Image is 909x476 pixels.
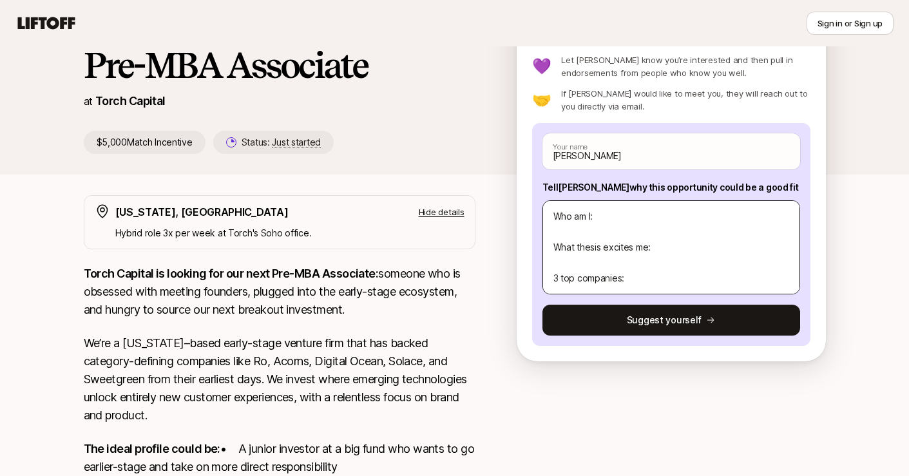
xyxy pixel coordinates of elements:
span: Just started [272,137,321,148]
p: Let [PERSON_NAME] know you’re interested and then pull in endorsements from people who know you w... [561,53,810,79]
p: Hybrid role 3x per week at Torch's Soho office. [115,225,464,241]
p: We’re a [US_STATE]–based early-stage venture firm that has backed category-defining companies lik... [84,334,475,424]
p: someone who is obsessed with meeting founders, plugged into the early-stage ecosystem, and hungry... [84,265,475,319]
p: $5,000 Match Incentive [84,131,206,154]
p: Status: [242,135,321,150]
p: If [PERSON_NAME] would like to meet you, they will reach out to you directly via email. [561,87,810,113]
p: at [84,93,93,109]
textarea: Hi [PERSON_NAME] and [PERSON_NAME], Who am I: What thesis excites me: 3 top companies: [542,200,800,294]
p: Tell [PERSON_NAME] why this opportunity could be a good fit [542,180,800,195]
h1: Pre-MBA Associate [84,46,475,84]
button: Sign in or Sign up [807,12,894,35]
strong: Torch Capital is looking for our next Pre-MBA Associate: [84,267,379,280]
button: Suggest yourself [542,305,800,336]
a: Torch Capital [95,94,166,108]
p: 🤝 [532,92,551,108]
p: Hide details [419,205,464,218]
strong: The ideal profile could be: [84,442,220,455]
p: 💜 [532,59,551,74]
p: [US_STATE], [GEOGRAPHIC_DATA] [115,204,289,220]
